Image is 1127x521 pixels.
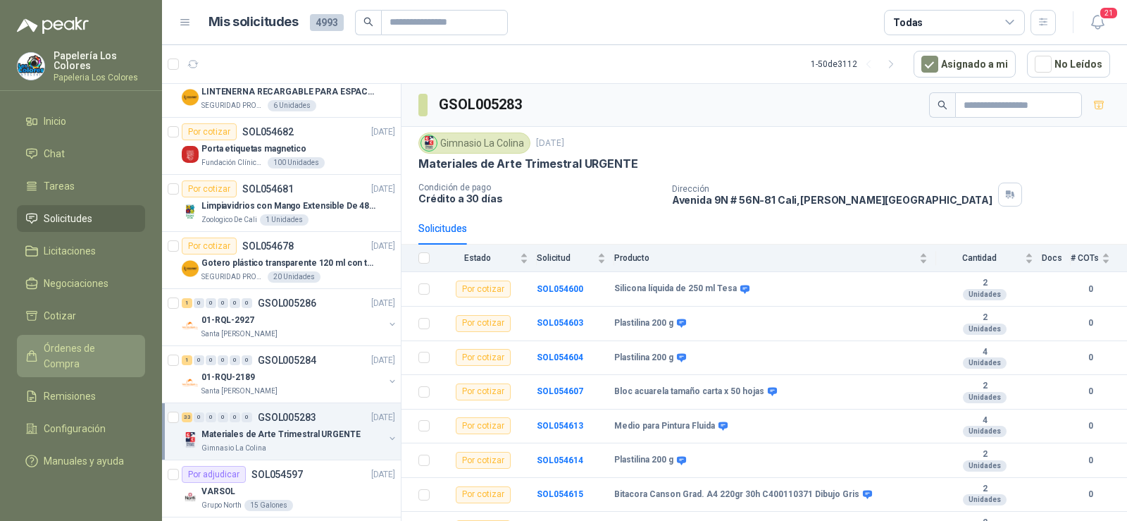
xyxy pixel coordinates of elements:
a: Por adjudicarSOL054597[DATE] Company LogoVARSOLGrupo North15 Galones [162,460,401,517]
h3: GSOL005283 [439,94,524,116]
p: Zoologico De Cali [201,214,257,226]
div: Por cotizar [456,486,511,503]
b: 0 [1071,385,1110,398]
p: SOL054681 [242,184,294,194]
div: 0 [230,298,240,308]
div: 0 [194,355,204,365]
b: 0 [1071,454,1110,467]
a: SOL054614 [537,455,583,465]
th: Solicitud [537,245,614,272]
a: Solicitudes [17,205,145,232]
a: Chat [17,140,145,167]
p: Condición de pago [418,183,661,192]
th: Cantidad [936,245,1042,272]
p: GSOL005283 [258,412,316,422]
div: 0 [206,355,216,365]
b: Plastilina 200 g [614,353,673,364]
a: SOL054604 [537,353,583,362]
img: Company Logo [182,203,199,220]
div: 100 Unidades [268,157,325,168]
p: Limpiavidrios con Mango Extensible De 48 a 78 cm [201,200,377,213]
p: Fundación Clínica Shaio [201,157,265,168]
div: Unidades [963,494,1007,505]
span: Manuales y ayuda [44,453,124,469]
h1: Mis solicitudes [208,12,299,32]
span: search [363,17,373,27]
a: Órdenes de Compra [17,335,145,377]
a: Negociaciones [17,270,145,297]
p: Santa [PERSON_NAME] [201,329,278,340]
div: 0 [218,355,228,365]
a: Manuales y ayuda [17,448,145,474]
b: 0 [1071,317,1110,330]
p: Materiales de Arte Trimestral URGENTE [418,157,637,171]
th: Docs [1042,245,1071,272]
div: Unidades [963,357,1007,369]
div: 0 [242,355,252,365]
p: GSOL005284 [258,355,316,365]
div: 1 [182,355,192,365]
div: Por cotizar [456,417,511,434]
p: [DATE] [371,468,395,482]
div: Unidades [963,324,1007,335]
span: # COTs [1071,253,1099,263]
b: SOL054603 [537,318,583,328]
p: SEGURIDAD PROVISER LTDA [201,271,265,283]
span: Licitaciones [44,243,96,259]
p: GSOL005286 [258,298,316,308]
button: 21 [1085,10,1110,35]
div: 33 [182,412,192,422]
img: Logo peakr [17,17,89,34]
a: Configuración [17,415,145,442]
b: 2 [936,484,1033,495]
div: Por adjudicar [182,466,246,483]
p: Materiales de Arte Trimestral URGENTE [201,428,361,441]
a: Tareas [17,173,145,200]
a: 33 0 0 0 0 0 GSOL005283[DATE] Company LogoMateriales de Arte Trimestral URGENTEGimnasio La Colina [182,409,398,454]
span: search [938,100,947,110]
th: Producto [614,245,936,272]
b: Plastilina 200 g [614,318,673,329]
p: [DATE] [371,354,395,367]
div: Gimnasio La Colina [418,133,530,154]
img: Company Logo [182,260,199,277]
a: Por cotizarSOL054678[DATE] Company LogoGotero plástico transparente 120 ml con tapa de seguridadS... [162,232,401,289]
div: Por cotizar [182,238,237,255]
div: Unidades [963,426,1007,437]
img: Company Logo [182,431,199,448]
img: Company Logo [182,374,199,391]
b: 0 [1071,283,1110,296]
p: Gimnasio La Colina [201,443,266,454]
p: SOL054678 [242,241,294,251]
img: Company Logo [18,53,44,80]
b: 0 [1071,488,1110,501]
a: 1 0 0 0 0 0 GSOL005286[DATE] Company Logo01-RQL-2927Santa [PERSON_NAME] [182,295,398,340]
th: # COTs [1071,245,1127,272]
p: [DATE] [536,137,564,150]
b: SOL054613 [537,421,583,431]
b: 0 [1071,351,1110,364]
span: Cantidad [936,253,1022,263]
b: SOL054607 [537,386,583,396]
p: [DATE] [371,125,395,139]
p: 01-RQU-2189 [201,371,255,384]
p: Papeleria Los Colores [54,73,145,82]
a: Por cotizarSOL054681[DATE] Company LogoLimpiavidrios con Mango Extensible De 48 a 78 cmZoologico ... [162,175,401,232]
b: 2 [936,449,1033,460]
b: Medio para Pintura Fluida [614,421,715,432]
a: SOL054615 [537,489,583,499]
div: 20 Unidades [268,271,320,283]
b: 2 [936,381,1033,392]
p: LINTENERNA RECARGABLE PARA ESPACIOS ABIERTOS 100-120MTS [201,85,377,99]
b: 4 [936,347,1033,358]
span: Tareas [44,178,75,194]
b: 2 [936,278,1033,289]
p: Crédito a 30 días [418,192,661,204]
span: Solicitud [537,253,594,263]
p: Dirección [672,184,992,194]
a: Por cotizarSOL054682[DATE] Company LogoPorta etiquetas magneticoFundación Clínica Shaio100 Unidades [162,118,401,175]
p: Porta etiquetas magnetico [201,142,306,156]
